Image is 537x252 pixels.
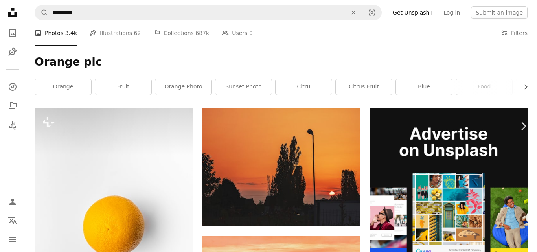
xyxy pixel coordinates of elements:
[195,29,209,37] span: 687k
[5,44,20,60] a: Illustrations
[35,55,528,69] h1: Orange pic
[5,79,20,95] a: Explore
[5,25,20,41] a: Photos
[345,5,362,20] button: Clear
[35,5,48,20] button: Search Unsplash
[202,108,360,226] img: The sun is setting behind a street light
[5,194,20,210] a: Log in / Sign up
[35,79,91,95] a: orange
[276,79,332,95] a: citru
[456,79,512,95] a: food
[362,5,381,20] button: Visual search
[509,88,537,164] a: Next
[95,79,151,95] a: fruit
[336,79,392,95] a: citrus fruit
[249,29,253,37] span: 0
[35,5,382,20] form: Find visuals sitewide
[215,79,272,95] a: sunset photo
[222,20,253,46] a: Users 0
[439,6,465,19] a: Log in
[5,232,20,247] button: Menu
[396,79,452,95] a: blue
[471,6,528,19] button: Submit an image
[134,29,141,37] span: 62
[153,20,209,46] a: Collections 687k
[90,20,141,46] a: Illustrations 62
[155,79,211,95] a: orange photo
[5,213,20,228] button: Language
[501,20,528,46] button: Filters
[35,223,193,230] a: An orange sitting on top of a white surface
[202,164,360,171] a: The sun is setting behind a street light
[519,79,528,95] button: scroll list to the right
[388,6,439,19] a: Get Unsplash+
